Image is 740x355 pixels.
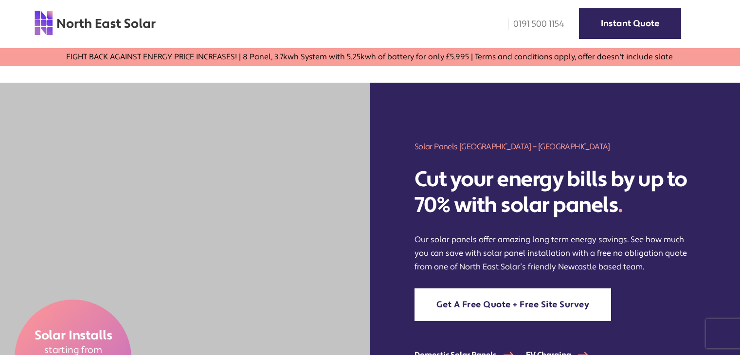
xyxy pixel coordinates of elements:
p: Our solar panels offer amazing long term energy savings. See how much you can save with solar pan... [415,233,696,274]
span: . [618,192,623,219]
h1: Solar Panels [GEOGRAPHIC_DATA] – [GEOGRAPHIC_DATA] [415,141,696,152]
a: 0191 500 1154 [501,18,564,30]
span: Solar Installs [34,327,112,344]
a: Instant Quote [579,8,681,39]
h2: Cut your energy bills by up to 70% with solar panels [415,167,696,218]
img: north east solar logo [34,10,156,36]
a: Get A Free Quote + Free Site Survey [415,288,612,321]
